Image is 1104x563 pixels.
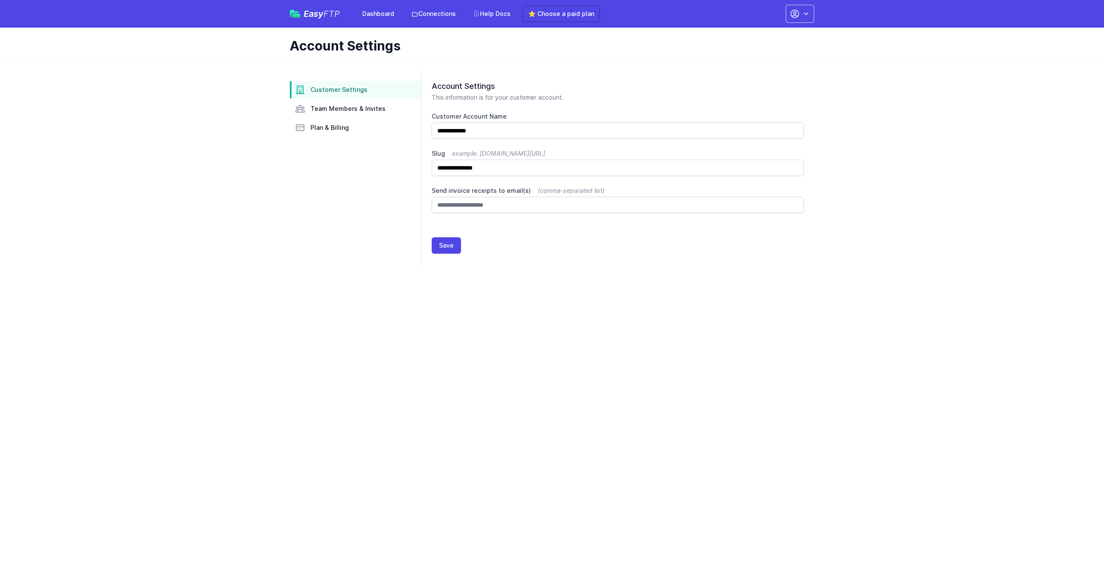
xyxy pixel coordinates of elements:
img: easyftp_logo.png [290,10,300,18]
span: Customer Settings [310,85,367,94]
label: Customer Account Name [432,112,804,121]
span: Easy [304,9,340,18]
label: Slug [432,149,804,158]
a: Help Docs [468,6,516,22]
label: Send invoice receipts to email(s) [432,186,804,195]
h1: Account Settings [290,38,807,53]
a: ⭐ Choose a paid plan [523,6,600,22]
span: FTP [323,9,340,19]
a: EasyFTP [290,9,340,18]
a: Team Members & Invites [290,100,421,117]
a: Dashboard [357,6,399,22]
a: Customer Settings [290,81,421,98]
span: Plan & Billing [310,123,349,132]
span: (comma-separated list) [538,187,605,194]
h2: Account Settings [432,81,804,91]
p: This information is for your customer account. [432,93,804,102]
a: Plan & Billing [290,119,421,136]
button: Save [432,237,461,254]
span: Team Members & Invites [310,104,386,113]
a: Connections [406,6,461,22]
span: example: [DOMAIN_NAME][URL] [452,150,545,157]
